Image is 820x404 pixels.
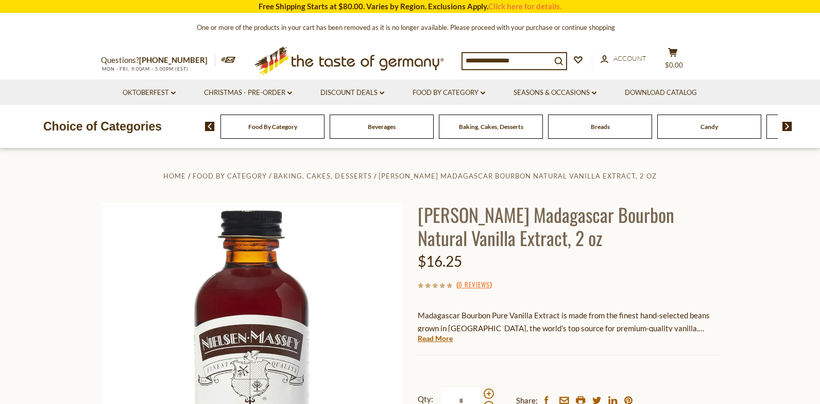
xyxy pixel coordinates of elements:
[458,279,490,290] a: 0 Reviews
[625,87,697,99] a: Download Catalog
[368,123,396,131] a: Beverages
[379,172,657,180] a: [PERSON_NAME] Madagascar Bourbon Natural Vanilla Extract, 2 oz
[456,279,492,289] span: ( )
[591,123,610,131] a: Breads
[123,87,176,99] a: Oktoberfest
[101,54,215,67] p: Questions?
[613,54,646,62] span: Account
[657,47,688,73] button: $0.00
[418,203,719,249] h1: [PERSON_NAME] Madagascar Bourbon Natural Vanilla Extract, 2 oz
[274,172,371,180] a: Baking, Cakes, Desserts
[418,333,453,344] a: Read More
[413,87,485,99] a: Food By Category
[488,2,561,11] a: Click here for details.
[101,66,189,72] span: MON - FRI, 9:00AM - 5:00PM (EST)
[248,123,297,131] a: Food By Category
[163,172,186,180] a: Home
[701,123,718,131] a: Candy
[204,87,292,99] a: Christmas - PRE-ORDER
[459,123,523,131] a: Baking, Cakes, Desserts
[418,252,462,270] span: $16.25
[782,122,792,131] img: next arrow
[514,87,596,99] a: Seasons & Occasions
[601,53,646,64] a: Account
[205,122,215,131] img: previous arrow
[418,309,719,335] p: Madagascar Bourbon Pure Vanilla Extract is made from the finest hand-selected beans grown in [GEO...
[193,172,267,180] a: Food By Category
[139,55,208,64] a: [PHONE_NUMBER]
[665,61,683,69] span: $0.00
[320,87,384,99] a: Discount Deals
